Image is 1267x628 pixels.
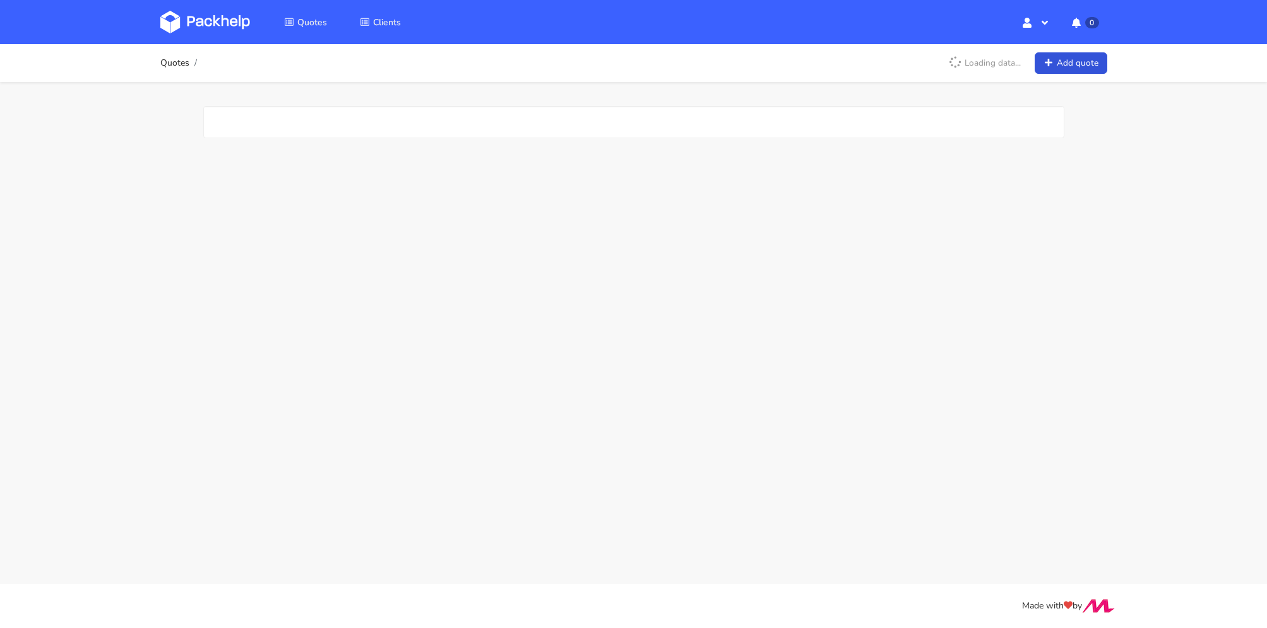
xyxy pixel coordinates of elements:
[373,16,401,28] span: Clients
[269,11,342,33] a: Quotes
[1062,11,1107,33] button: 0
[160,58,189,68] a: Quotes
[345,11,416,33] a: Clients
[297,16,327,28] span: Quotes
[144,599,1124,613] div: Made with by
[1085,17,1098,28] span: 0
[1035,52,1107,74] a: Add quote
[1082,599,1115,613] img: Move Closer
[942,52,1027,74] p: Loading data...
[160,50,201,76] nav: breadcrumb
[160,11,250,33] img: Dashboard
